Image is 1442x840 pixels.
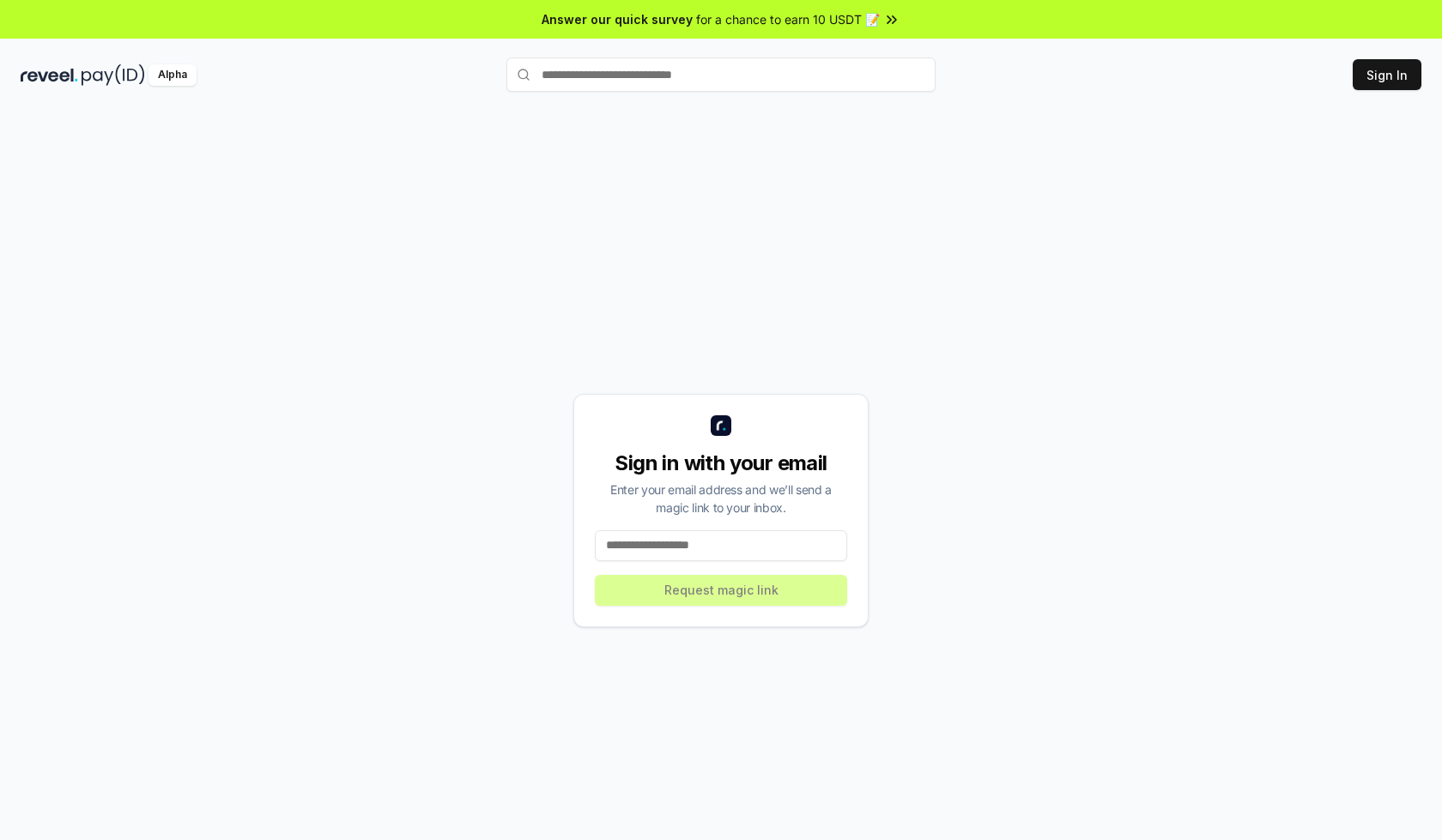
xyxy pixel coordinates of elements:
[711,415,731,436] img: logo_small
[21,64,78,86] img: reveel_dark
[82,64,145,86] img: pay_id
[696,10,880,28] span: for a chance to earn 10 USDT 📝
[1353,59,1421,90] button: Sign In
[542,10,693,28] span: Answer our quick survey
[595,450,847,477] div: Sign in with your email
[595,480,847,517] div: Enter your email address and we’ll send a magic link to your inbox.
[148,64,197,86] div: Alpha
